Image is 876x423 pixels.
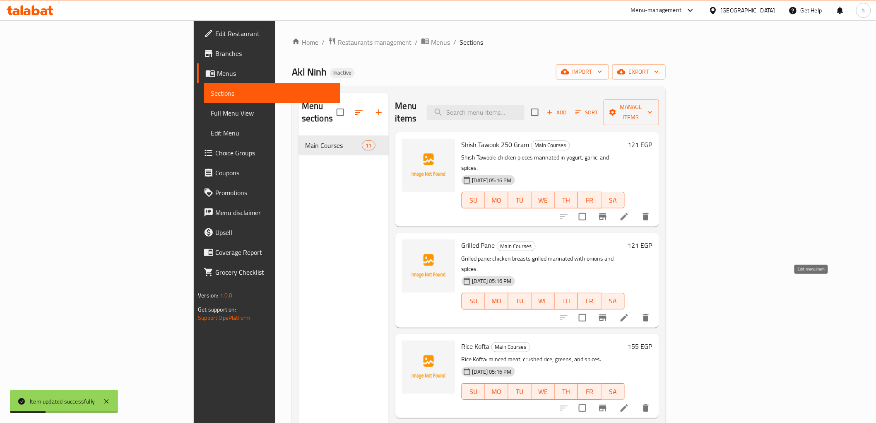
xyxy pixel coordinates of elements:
span: Version: [198,290,218,301]
span: Full Menu View [211,108,333,118]
a: Grocery Checklist [197,262,340,282]
span: Sort [575,108,598,117]
button: delete [636,308,656,328]
span: Inactive [330,69,355,76]
span: Add [546,108,568,117]
button: Branch-specific-item [593,207,613,227]
span: SU [465,295,482,307]
button: SA [602,293,625,309]
button: delete [636,398,656,418]
a: Edit menu item [619,403,629,413]
span: TU [512,386,528,398]
span: Select to update [574,399,591,417]
span: TH [558,194,575,206]
h6: 155 EGP [628,341,652,352]
div: Item updated successfully [30,397,95,406]
a: Coupons [197,163,340,183]
span: Manage items [610,102,652,123]
button: SU [462,383,485,400]
span: Select to update [574,208,591,225]
span: export [619,67,659,77]
span: Select to update [574,309,591,326]
span: Rice Kofta [462,340,490,353]
input: search [427,105,525,120]
img: Rice Kofta [402,341,455,394]
span: Restaurants management [338,37,412,47]
p: Grilled pane: chicken breasts grilled marinated with onions and spices. [462,254,625,274]
div: [GEOGRAPHIC_DATA] [721,6,775,15]
span: TU [512,194,528,206]
img: Grilled Pane [402,239,455,292]
span: WE [535,386,551,398]
span: TH [558,386,575,398]
button: delete [636,207,656,227]
span: FR [581,295,598,307]
button: TH [555,192,578,208]
button: FR [578,383,601,400]
span: Coupons [215,168,333,178]
div: Inactive [330,68,355,78]
div: Main Courses [531,140,570,150]
button: TU [508,383,532,400]
span: Sections [460,37,483,47]
span: Edit Menu [211,128,333,138]
span: Sections [211,88,333,98]
div: Main Courses [305,140,362,150]
span: Select all sections [332,104,349,121]
a: Upsell [197,222,340,242]
p: Shish Tawook: chicken pieces marinated in yogurt, garlic, and spices. [462,152,625,173]
span: SU [465,194,482,206]
a: Restaurants management [328,37,412,48]
button: WE [532,293,555,309]
button: TU [508,293,532,309]
span: h [862,6,865,15]
a: Support.OpsPlatform [198,312,250,323]
button: Manage items [604,99,659,125]
button: Add [544,106,570,119]
span: Promotions [215,188,333,198]
span: SU [465,386,482,398]
span: MO [489,194,505,206]
span: Choice Groups [215,148,333,158]
button: export [612,64,666,80]
span: Add item [544,106,570,119]
button: FR [578,192,601,208]
nav: breadcrumb [292,37,666,48]
span: WE [535,295,551,307]
span: Menus [431,37,450,47]
button: SA [602,383,625,400]
span: MO [489,386,505,398]
span: Menus [217,68,333,78]
button: Add section [369,102,389,122]
button: Sort [573,106,600,119]
button: MO [485,192,508,208]
span: SA [605,194,621,206]
span: Main Courses [497,242,535,251]
span: [DATE] 05:16 PM [469,176,515,184]
div: items [362,140,375,150]
span: WE [535,194,551,206]
span: Edit Restaurant [215,29,333,39]
button: Branch-specific-item [593,308,613,328]
a: Promotions [197,183,340,203]
button: MO [485,383,508,400]
span: Coverage Report [215,247,333,257]
button: FR [578,293,601,309]
span: TU [512,295,528,307]
span: Menu disclaimer [215,208,333,218]
img: Shish Tawook 250 Gram [402,139,455,192]
nav: Menu sections [298,132,389,159]
span: SA [605,295,621,307]
span: Get support on: [198,304,236,315]
span: Shish Tawook 250 Gram [462,138,529,151]
a: Edit Restaurant [197,24,340,44]
button: SU [462,192,485,208]
span: Select section [526,104,544,121]
span: Main Courses [532,140,570,150]
a: Edit menu item [619,212,629,222]
button: TU [508,192,532,208]
h6: 121 EGP [628,139,652,150]
span: FR [581,386,598,398]
a: Menus [421,37,450,48]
